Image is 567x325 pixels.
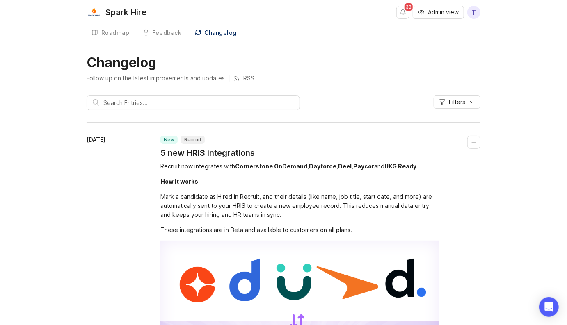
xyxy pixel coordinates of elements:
[539,297,559,317] div: Open Intercom Messenger
[164,136,174,143] p: new
[103,98,294,107] input: Search Entries...
[233,74,254,82] a: RSS
[87,25,135,41] a: Roadmap
[153,30,182,36] div: Feedback
[235,163,307,170] div: Cornerstone OnDemand
[87,74,226,82] p: Follow up on the latest improvements and updates.
[87,5,101,20] img: Spark Hire logo
[353,163,374,170] div: Paycor
[190,25,242,41] a: Changelog
[405,3,413,11] span: 33
[338,163,352,170] div: Deel
[101,30,130,36] div: Roadmap
[184,136,201,143] p: Recruit
[138,25,187,41] a: Feedback
[87,55,480,71] h1: Changelog
[467,6,480,19] button: T
[243,74,254,82] p: RSS
[396,6,409,19] button: Notifications
[413,6,464,19] button: Admin view
[434,95,480,109] button: Filters
[87,136,105,143] time: [DATE]
[105,8,146,16] div: Spark Hire
[467,136,480,149] button: Collapse changelog entry
[205,30,237,36] div: Changelog
[428,8,459,16] span: Admin view
[160,192,439,219] div: Mark a candidate as Hired in Recruit, and their details (like name, job title, start date, and mo...
[160,178,198,185] div: How it works
[449,98,465,106] span: Filters
[160,162,439,171] div: Recruit now integrates with , , , and .
[160,225,439,234] div: These integrations are in Beta and available to customers on all plans.
[472,7,476,17] span: T
[160,147,255,159] a: 5 new HRIS integrations
[309,163,336,170] div: Dayforce
[384,163,416,170] div: UKG Ready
